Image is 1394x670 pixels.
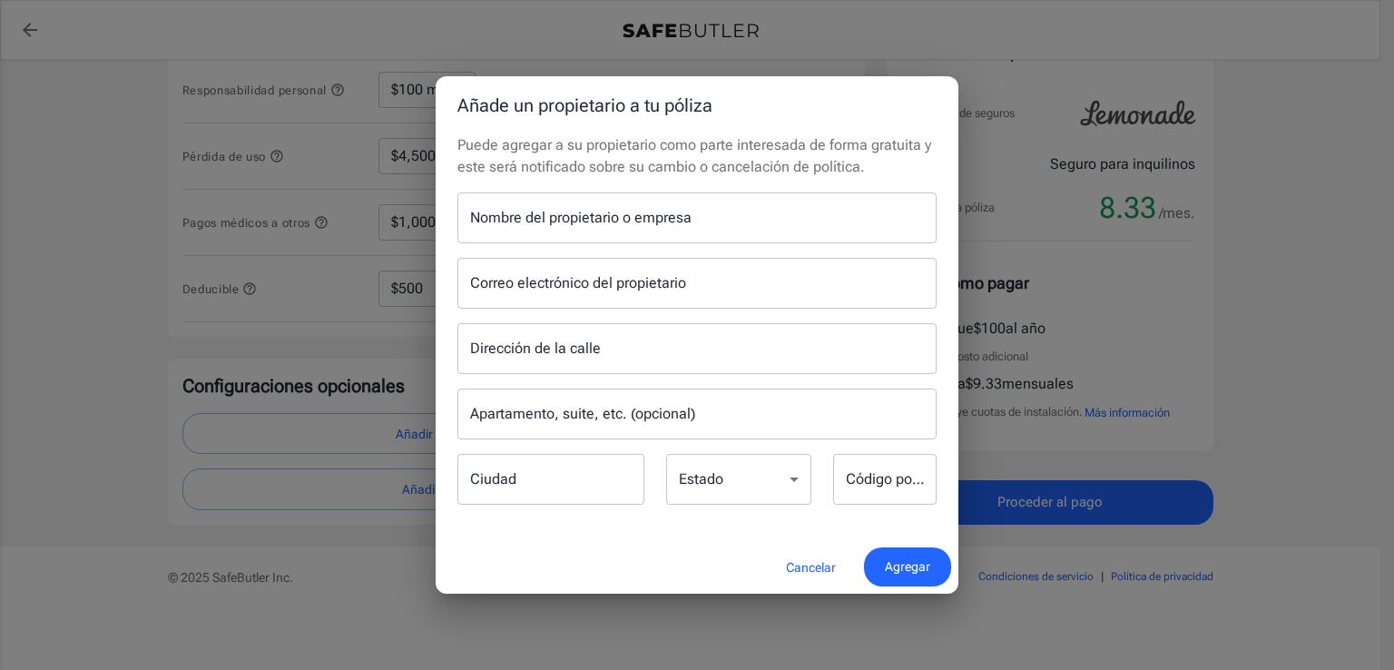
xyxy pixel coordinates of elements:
font: Puede agregar a su propietario como parte interesada de forma gratuita y este será notificado sob... [457,136,931,175]
font: Cancelar [786,560,836,575]
button: Cancelar [765,547,857,587]
button: Agregar [864,547,951,586]
font: Agregar [885,559,930,574]
font: Añade un propietario a tu póliza [457,94,712,116]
